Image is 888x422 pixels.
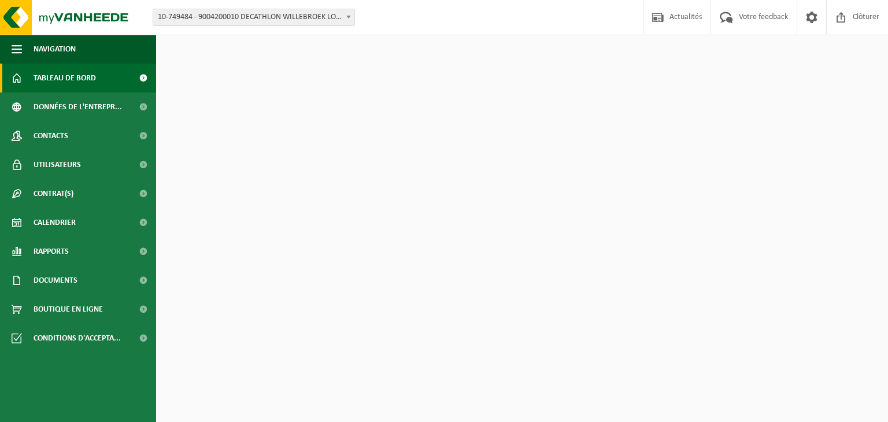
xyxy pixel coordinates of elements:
span: Contacts [34,121,68,150]
span: Conditions d'accepta... [34,324,121,353]
span: Rapports [34,237,69,266]
span: 10-749484 - 9004200010 DECATHLON WILLEBROEK LOGISTIEK - WILLEBROEK [153,9,354,25]
span: Documents [34,266,77,295]
span: Utilisateurs [34,150,81,179]
span: Données de l'entrepr... [34,92,122,121]
span: Navigation [34,35,76,64]
span: Contrat(s) [34,179,73,208]
span: Tableau de bord [34,64,96,92]
span: Boutique en ligne [34,295,103,324]
span: Calendrier [34,208,76,237]
span: 10-749484 - 9004200010 DECATHLON WILLEBROEK LOGISTIEK - WILLEBROEK [153,9,355,26]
